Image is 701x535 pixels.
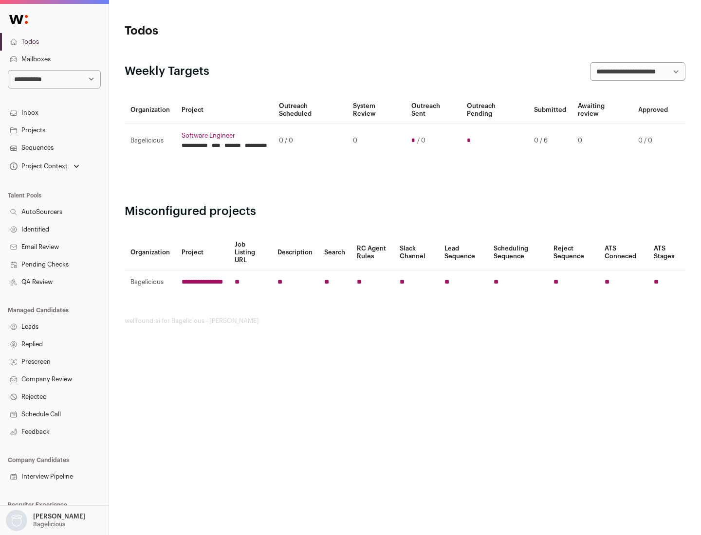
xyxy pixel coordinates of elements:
th: Awaiting review [572,96,632,124]
th: Job Listing URL [229,235,272,270]
h2: Weekly Targets [125,64,209,79]
td: 0 / 0 [273,124,347,158]
h1: Todos [125,23,312,39]
img: nopic.png [6,510,27,531]
td: Bagelicious [125,270,176,294]
span: / 0 [417,137,425,144]
th: Reject Sequence [548,235,599,270]
th: Lead Sequence [439,235,488,270]
th: Organization [125,235,176,270]
th: Organization [125,96,176,124]
th: Scheduling Sequence [488,235,548,270]
th: Description [272,235,318,270]
th: Slack Channel [394,235,439,270]
th: Submitted [528,96,572,124]
th: Project [176,235,229,270]
th: Outreach Pending [461,96,528,124]
button: Open dropdown [4,510,88,531]
th: Outreach Scheduled [273,96,347,124]
td: 0 / 0 [632,124,674,158]
div: Project Context [8,162,68,170]
th: System Review [347,96,405,124]
th: Project [176,96,273,124]
footer: wellfound:ai for Bagelicious - [PERSON_NAME] [125,317,685,325]
th: RC Agent Rules [351,235,393,270]
th: ATS Stages [648,235,685,270]
th: ATS Conneced [599,235,647,270]
a: Software Engineer [182,132,267,140]
td: 0 [347,124,405,158]
th: Search [318,235,351,270]
td: Bagelicious [125,124,176,158]
button: Open dropdown [8,160,81,173]
td: 0 / 6 [528,124,572,158]
img: Wellfound [4,10,33,29]
h2: Misconfigured projects [125,204,685,219]
p: [PERSON_NAME] [33,513,86,520]
th: Approved [632,96,674,124]
p: Bagelicious [33,520,65,528]
td: 0 [572,124,632,158]
th: Outreach Sent [406,96,461,124]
